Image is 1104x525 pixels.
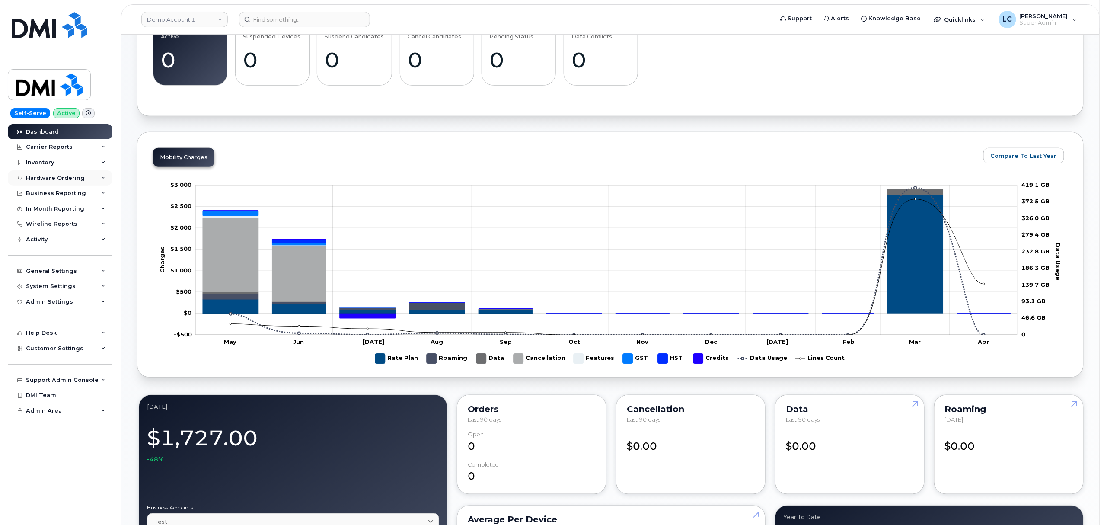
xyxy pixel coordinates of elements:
[831,14,849,23] span: Alerts
[170,245,191,252] g: $0
[568,338,580,345] tspan: Oct
[1020,19,1068,26] span: Super Admin
[170,181,191,188] g: $0
[627,406,755,413] div: Cancellation
[818,10,855,27] a: Alerts
[174,331,192,338] g: $0
[325,26,384,81] a: Suspend Candidates0
[170,224,191,231] g: $0
[738,350,787,367] g: Data Usage
[243,26,301,81] a: Suspended Devices0
[174,331,192,338] tspan: -$500
[239,12,370,27] input: Find something...
[993,11,1083,28] div: Logan Cole
[363,338,384,345] tspan: [DATE]
[783,514,1075,521] div: Year to Date
[158,246,165,273] tspan: Charges
[161,47,220,73] div: 0
[1055,243,1062,280] tspan: Data Usage
[786,416,820,423] span: Last 90 days
[170,245,191,252] tspan: $1,500
[945,431,1073,454] div: $0.00
[983,148,1064,163] button: Compare To Last Year
[176,288,191,295] g: $0
[158,181,1062,367] g: Chart
[500,338,512,345] tspan: Sep
[490,26,548,81] a: Pending Status0
[693,350,729,367] g: Credits
[430,338,443,345] tspan: Aug
[991,152,1057,160] span: Compare To Last Year
[170,267,191,274] g: $0
[945,406,1073,413] div: Roaming
[468,516,755,523] div: Average per Device
[427,350,468,367] g: Roaming
[1022,331,1026,338] tspan: 0
[203,189,1011,314] g: Cancellation
[141,12,228,27] a: Demo Account 1
[161,26,220,81] a: Active0
[293,338,304,345] tspan: Jun
[636,338,648,345] tspan: Nov
[795,350,845,367] g: Lines Count
[1022,181,1050,188] tspan: 419.1 GB
[375,350,418,367] g: Rate Plan
[375,350,845,367] g: Legend
[468,431,484,438] div: Open
[184,310,191,317] tspan: $0
[627,416,660,423] span: Last 90 days
[468,461,499,468] div: completed
[766,338,788,345] tspan: [DATE]
[147,455,164,464] span: -48%
[869,14,921,23] span: Knowledge Base
[243,47,301,73] div: 0
[468,461,596,484] div: 0
[1022,298,1046,304] tspan: 93.1 GB
[977,338,989,345] tspan: Apr
[514,350,565,367] g: Cancellation
[658,350,685,367] g: HST
[786,406,914,413] div: Data
[1003,14,1012,25] span: LC
[945,416,964,423] span: [DATE]
[468,416,501,423] span: Last 90 days
[1022,231,1050,238] tspan: 279.4 GB
[408,47,466,73] div: 0
[408,26,466,81] a: Cancel Candidates0
[1022,248,1050,255] tspan: 232.8 GB
[170,202,191,209] g: $0
[468,406,596,413] div: Orders
[224,338,236,345] tspan: May
[571,47,630,73] div: 0
[1022,264,1050,271] tspan: 186.3 GB
[147,506,439,511] label: Business Accounts
[147,421,439,464] div: $1,727.00
[468,431,596,454] div: 0
[1022,314,1046,321] tspan: 46.6 GB
[176,288,191,295] tspan: $500
[855,10,927,27] a: Knowledge Base
[1022,198,1050,205] tspan: 372.5 GB
[170,202,191,209] tspan: $2,500
[170,224,191,231] tspan: $2,000
[944,16,976,23] span: Quicklinks
[623,350,649,367] g: GST
[786,431,914,454] div: $0.00
[774,10,818,27] a: Support
[705,338,718,345] tspan: Dec
[1022,214,1050,221] tspan: 326.0 GB
[476,350,505,367] g: Data
[170,181,191,188] tspan: $3,000
[325,47,384,73] div: 0
[170,267,191,274] tspan: $1,000
[1020,13,1068,19] span: [PERSON_NAME]
[788,14,812,23] span: Support
[571,26,630,81] a: Data Conflicts0
[1022,281,1050,288] tspan: 139.7 GB
[574,350,614,367] g: Features
[928,11,991,28] div: Quicklinks
[627,431,755,454] div: $0.00
[147,403,439,410] div: April 2024
[909,338,921,345] tspan: Mar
